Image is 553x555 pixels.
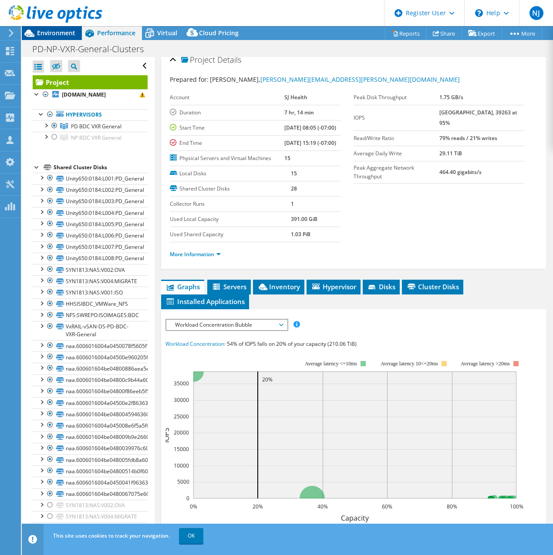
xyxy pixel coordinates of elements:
span: Servers [212,282,246,291]
a: naa.6006016004a04500e2f86363b5ba9321 [33,397,148,408]
b: SJ Health [284,94,307,101]
a: naa.600601604be04800f86eeb5f5c1a6439 [33,386,148,397]
a: OK [179,528,203,544]
text: 20000 [174,429,189,436]
a: Share [426,27,462,40]
a: Hypervisors [33,109,148,120]
a: SYN1813:NAS:V004:MIGRATE [33,511,148,522]
a: SYN1813:NAS:V004:MIGRATE [33,275,148,287]
label: Physical Servers and Virtual Machines [170,154,284,163]
span: Workload Concentration Bubble [171,320,283,330]
a: Unity650:0184:L001:PD_General [33,173,148,184]
span: NP BDC VXR General [71,134,121,141]
a: More Information [170,251,221,258]
div: Shared Cluster Disks [54,162,148,173]
b: 1 [291,200,294,207]
label: Read/Write Ratio [354,134,439,143]
a: naa.6006016004a0450078f5605f7e7463ba [33,340,148,351]
text: 30000 [174,396,189,404]
a: NFS:SWREPO:ISOIMAGES:BDC [33,310,148,321]
text: 40% [317,503,328,510]
b: 464.40 gigabits/s [439,168,482,176]
b: 1.03 PiB [291,231,310,238]
text: Average latency >20ms [461,361,510,367]
span: Graphs [165,282,200,291]
h1: PD-NP-VXR-General-Clusters [28,44,157,54]
span: Project [181,56,215,64]
a: naa.6006016004a045008e6f5a5ff4a53c03 [33,420,148,431]
a: Project [33,75,148,89]
a: naa.600601604be048009b9e26607a7d7105 [33,431,148,443]
text: 100% [510,503,523,510]
a: SYN1813:NAS:V001:ISO [33,522,148,534]
a: Unity650:0184:L008:PD_General [33,253,148,264]
span: Details [217,54,241,65]
text: 20% [262,376,273,383]
b: [DOMAIN_NAME] [62,91,106,98]
a: NP BDC VXR General [33,132,148,143]
svg: \n [475,9,483,17]
label: Used Shared Capacity [170,230,291,239]
tspan: Average latency <=10ms [305,361,357,367]
a: naa.600601604be04800886aea5efb2e1c64 [33,363,148,374]
text: 0 [186,495,189,502]
a: naa.600601604be04800c9b44a6026e7cf34 [33,374,148,386]
span: This site uses cookies to track your navigation. [53,532,170,539]
a: SYN1813:NAS:V002:OVA [33,500,148,511]
text: 60% [382,503,392,510]
span: 54% of IOPS falls on 20% of your capacity (210.06 TiB) [227,340,357,348]
span: Performance [97,29,135,37]
a: Unity650:0184:L004:PD_General [33,207,148,218]
b: 7 hr, 14 min [284,109,314,116]
tspan: Average latency 10<=20ms [381,361,438,367]
b: 29.11 TiB [439,150,462,157]
label: Average Daily Write [354,149,439,158]
span: Disks [367,282,395,291]
text: 15000 [174,445,189,453]
a: [DOMAIN_NAME] [33,89,148,100]
span: Virtual [157,29,177,37]
span: Workload Concentration: [165,340,226,348]
span: Cloud Pricing [199,29,239,37]
text: 35000 [174,380,189,387]
a: Unity650:0184:L005:PD_General [33,218,148,230]
b: 15 [291,170,297,177]
a: SYN1813:NAS:V002:OVA [33,264,148,275]
label: Peak Aggregate Network Throughput [354,164,439,181]
a: [PERSON_NAME][EMAIL_ADDRESS][PERSON_NAME][DOMAIN_NAME] [260,75,460,84]
label: Prepared for: [170,75,209,84]
b: [GEOGRAPHIC_DATA], 39263 at 95% [439,109,517,127]
text: IOPS [162,427,171,442]
label: Duration [170,108,284,117]
a: naa.600601604be04800514b0f600d3007c6 [33,465,148,477]
a: VxRAIL-vSAN-DS-PD-BDC-VXR-General [33,321,148,340]
b: [DATE] 08:05 (-07:00) [284,124,336,131]
text: 80% [447,503,457,510]
span: PD BDC VXR General [71,123,121,130]
label: Shared Cluster Disks [170,184,291,193]
a: Unity650:0184:L006:PD_General [33,230,148,241]
text: 0% [190,503,197,510]
text: 25000 [174,413,189,420]
a: naa.600601604be048005fdb8a60ab8d831c [33,454,148,465]
b: 79% reads / 21% writes [439,134,497,142]
span: Environment [37,29,75,37]
a: naa.6006016004a0450041f96363428a4f5a [33,477,148,488]
text: 10000 [174,462,189,469]
b: [DATE] 15:19 (-07:00) [284,139,336,147]
text: 20% [253,503,263,510]
a: PD BDC VXR General [33,120,148,132]
b: 28 [291,185,297,192]
a: naa.600601604be048004594636010ad24b9 [33,408,148,420]
label: Local Disks [170,169,291,178]
a: Unity650:0184:L007:PD_General [33,241,148,253]
a: naa.600601604be0480067075e6096a5d587 [33,488,148,500]
a: HHSISIBDC_VMWare_NFS [33,298,148,310]
b: 391.00 GiB [291,215,317,223]
span: Hypervisor [311,282,356,291]
a: Unity650:0184:L003:PD_General [33,196,148,207]
a: naa.600601604be0480039976c608b989cbb [33,443,148,454]
a: naa.6006016004a04500e960205fbf29ab57 [33,351,148,363]
a: Unity650:0184:L002:PD_General [33,184,148,196]
span: Cluster Disks [406,282,459,291]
